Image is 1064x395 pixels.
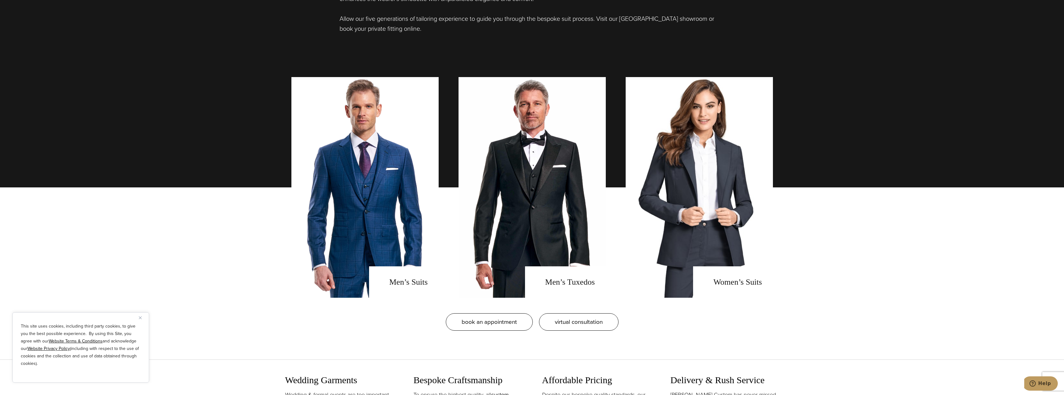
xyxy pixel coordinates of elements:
[1024,376,1058,392] iframe: Opens a widget where you can chat to one of our agents
[49,338,103,344] a: Website Terms & Conditions
[413,374,522,386] h3: Bespoke Craftsmanship
[670,374,779,386] h3: Delivery & Rush Service
[539,313,619,331] a: virtual consultation
[139,316,142,319] img: Close
[139,314,146,321] button: Close
[459,77,606,298] a: men's tuxedos
[340,14,725,34] p: Allow our five generations of tailoring experience to guide you through the bespoke suit process....
[21,323,141,367] p: This site uses cookies, including third party cookies, to give you the best possible experience. ...
[555,317,603,326] span: virtual consultation
[626,77,773,298] a: Women's Suits
[291,77,439,298] a: men's suits
[285,374,394,386] h3: Wedding Garments
[446,313,533,331] a: book an appointment
[27,345,70,352] a: Website Privacy Policy
[542,374,651,386] h3: Affordable Pricing
[462,317,517,326] span: book an appointment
